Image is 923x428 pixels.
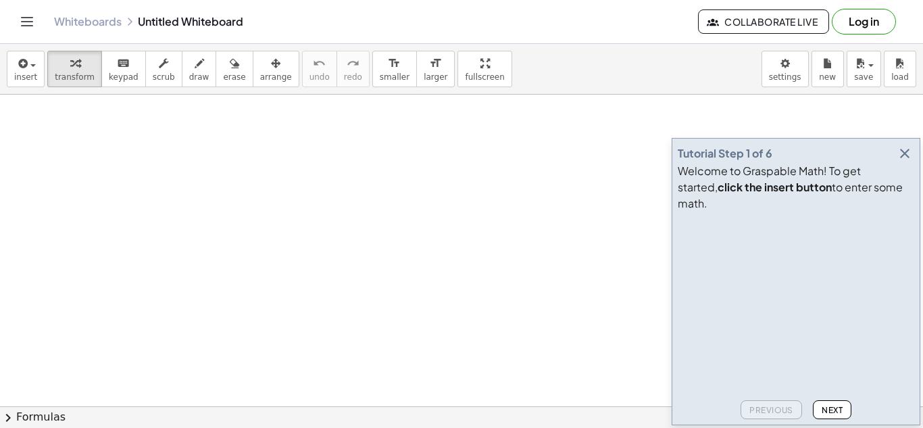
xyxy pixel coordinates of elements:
[698,9,829,34] button: Collaborate Live
[769,72,801,82] span: settings
[709,16,818,28] span: Collaborate Live
[117,55,130,72] i: keyboard
[7,51,45,87] button: insert
[189,72,209,82] span: draw
[16,11,38,32] button: Toggle navigation
[101,51,146,87] button: keyboardkeypad
[718,180,832,194] b: click the insert button
[465,72,504,82] span: fullscreen
[313,55,326,72] i: undo
[380,72,409,82] span: smaller
[372,51,417,87] button: format_sizesmaller
[54,15,122,28] a: Whiteboards
[813,400,851,419] button: Next
[416,51,455,87] button: format_sizelarger
[832,9,896,34] button: Log in
[260,72,292,82] span: arrange
[424,72,447,82] span: larger
[678,163,914,212] div: Welcome to Graspable Math! To get started, to enter some math.
[336,51,370,87] button: redoredo
[153,72,175,82] span: scrub
[891,72,909,82] span: load
[457,51,512,87] button: fullscreen
[429,55,442,72] i: format_size
[223,72,245,82] span: erase
[884,51,916,87] button: load
[388,55,401,72] i: format_size
[47,51,102,87] button: transform
[854,72,873,82] span: save
[145,51,182,87] button: scrub
[182,51,217,87] button: draw
[55,72,95,82] span: transform
[302,51,337,87] button: undoundo
[678,145,772,162] div: Tutorial Step 1 of 6
[762,51,809,87] button: settings
[109,72,139,82] span: keypad
[344,72,362,82] span: redo
[216,51,253,87] button: erase
[14,72,37,82] span: insert
[309,72,330,82] span: undo
[819,72,836,82] span: new
[347,55,359,72] i: redo
[253,51,299,87] button: arrange
[822,405,843,415] span: Next
[847,51,881,87] button: save
[812,51,844,87] button: new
